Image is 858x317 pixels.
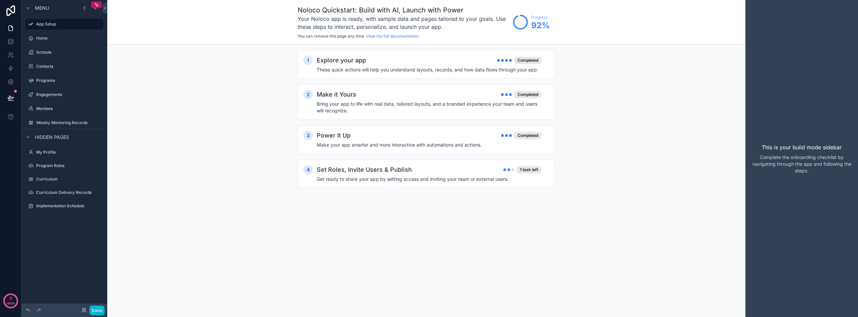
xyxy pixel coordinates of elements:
div: 2 [303,90,313,99]
label: Schools [36,50,102,55]
a: Mentees [25,103,103,114]
a: Weekly Mentoring Records [25,117,103,128]
button: Done [89,306,105,315]
a: Engagements [25,89,103,100]
label: Curriculum Delivery Records [36,190,102,195]
a: App Setup [25,19,103,30]
label: Contacts [36,64,102,69]
h2: Explore your app [317,56,366,65]
h2: Set Roles, Invite Users & Publish [317,165,412,174]
div: 1 [303,56,313,65]
h2: Make it Yours [317,90,356,99]
label: Programs [36,78,102,83]
a: Program Roles [25,160,103,171]
span: Menu [35,5,49,11]
span: Progress [531,15,550,20]
p: 7 [9,296,12,302]
a: Curriculum Delivery Records [25,187,103,198]
h4: Get ready to share your app by setting access and inviting your team or external users. [317,176,541,182]
div: scrollable content [107,45,745,207]
div: 1 task left [517,166,541,173]
h4: Bring your app to life with real data, tailored layouts, and a branded experience your team and u... [317,101,541,114]
h2: Power It Up [317,131,351,140]
a: Programs [25,75,103,86]
a: Schools [25,47,103,58]
a: My Profile [25,147,103,158]
div: 4 [303,165,313,174]
h4: These quick actions will help you understand layouts, records, and how data flows through your app. [317,66,541,73]
a: Contacts [25,61,103,72]
label: Engagements [36,92,102,97]
p: Complete the onboarding checklist by navigating through the app and following the steps. [751,154,853,174]
p: This is your build mode sidebar [762,143,842,151]
a: Implementation Schedule [25,201,103,211]
a: Home [25,33,103,44]
a: View the full documentation. [366,34,420,39]
label: Program Roles [36,163,102,168]
label: Implementation Schedule [36,203,102,209]
label: Home [36,36,102,41]
label: Curriculum [36,176,102,182]
a: Curriculum [25,174,103,184]
span: Hidden pages [35,134,69,141]
label: Weekly Mentoring Records [36,120,102,125]
label: App Setup [36,21,99,27]
h3: Your Noloco app is ready, with sample data and pages tailored to your goals. Use these steps to i... [298,15,510,31]
div: Completed [514,132,541,139]
div: Completed [514,57,541,64]
div: Completed [514,91,541,98]
span: You can remove this page any time. [298,34,365,39]
label: My Profile [36,150,102,155]
h4: Make your app smarter and more interactive with automations and actions. [317,142,541,148]
span: 92 % [531,20,550,31]
div: 3 [303,131,313,140]
label: Mentees [36,106,102,111]
p: days [7,298,15,308]
h1: Noloco Quickstart: Build with AI, Launch with Power [298,5,510,15]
